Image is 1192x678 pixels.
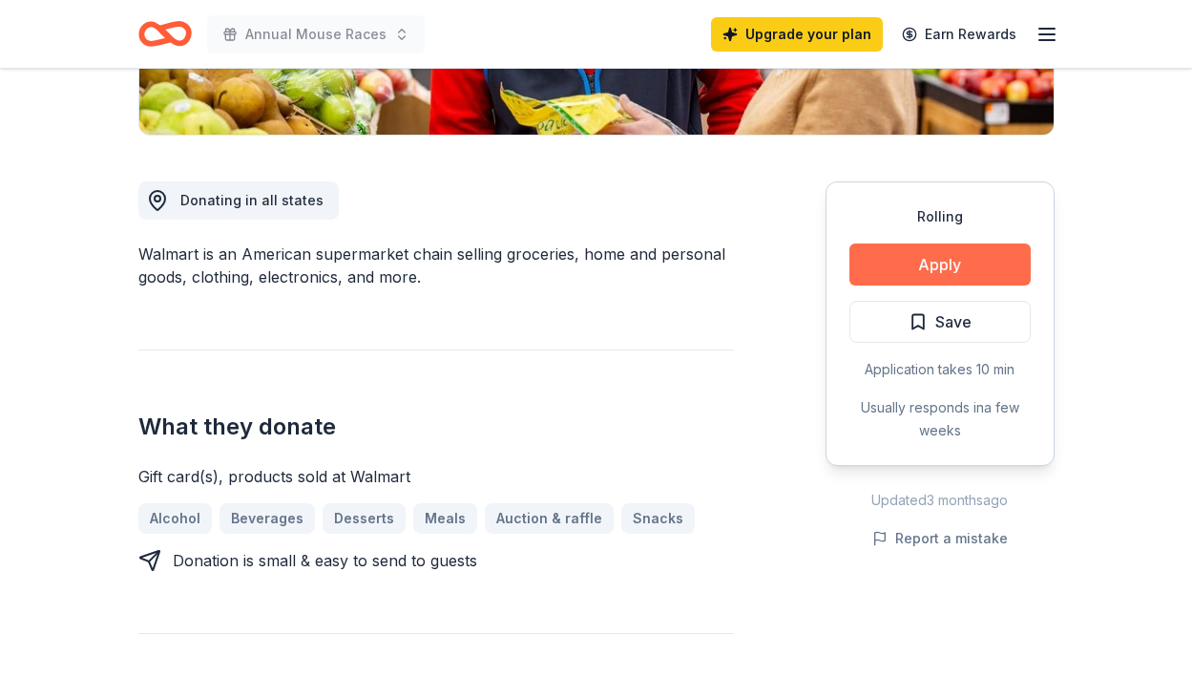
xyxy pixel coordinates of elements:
span: Annual Mouse Races [245,23,387,46]
a: Home [138,11,192,56]
button: Annual Mouse Races [207,15,425,53]
a: Beverages [220,503,315,534]
div: Walmart is an American supermarket chain selling groceries, home and personal goods, clothing, el... [138,243,734,288]
span: Donating in all states [180,192,324,208]
a: Meals [413,503,477,534]
a: Auction & raffle [485,503,614,534]
span: Save [935,309,972,334]
h2: What they donate [138,412,734,442]
a: Upgrade your plan [711,17,883,52]
button: Save [849,301,1031,343]
a: Alcohol [138,503,212,534]
div: Usually responds in a few weeks [849,396,1031,442]
div: Rolling [849,205,1031,228]
div: Gift card(s), products sold at Walmart [138,465,734,488]
button: Apply [849,244,1031,286]
a: Snacks [621,503,695,534]
button: Report a mistake [872,527,1008,550]
div: Application takes 10 min [849,358,1031,381]
a: Desserts [323,503,406,534]
a: Earn Rewards [890,17,1028,52]
div: Donation is small & easy to send to guests [173,549,477,572]
div: Updated 3 months ago [826,489,1055,512]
